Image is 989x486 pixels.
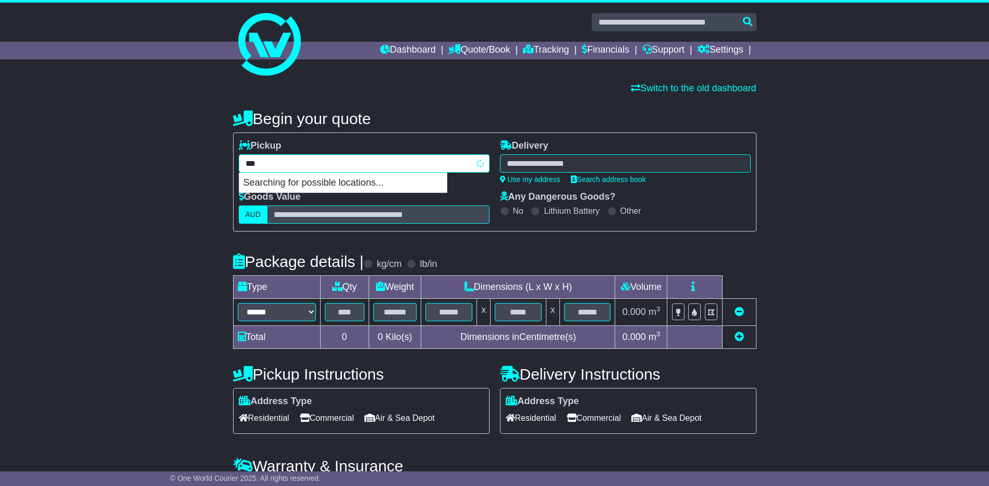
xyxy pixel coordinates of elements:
[631,83,756,93] a: Switch to the old dashboard
[513,206,523,216] label: No
[233,110,756,127] h4: Begin your quote
[649,332,661,342] span: m
[239,154,490,173] typeahead: Please provide city
[620,206,641,216] label: Other
[500,191,616,203] label: Any Dangerous Goods?
[735,332,744,342] a: Add new item
[615,276,667,299] td: Volume
[300,410,354,426] span: Commercial
[622,307,646,317] span: 0.000
[582,42,629,59] a: Financials
[544,206,600,216] label: Lithium Battery
[239,191,301,203] label: Goods Value
[421,326,615,349] td: Dimensions in Centimetre(s)
[320,276,369,299] td: Qty
[698,42,743,59] a: Settings
[320,326,369,349] td: 0
[448,42,510,59] a: Quote/Book
[239,205,268,224] label: AUD
[369,276,421,299] td: Weight
[631,410,702,426] span: Air & Sea Depot
[377,332,383,342] span: 0
[506,396,579,407] label: Address Type
[477,299,491,326] td: x
[380,42,436,59] a: Dashboard
[649,307,661,317] span: m
[523,42,569,59] a: Tracking
[546,299,559,326] td: x
[420,259,437,270] label: lb/in
[735,307,744,317] a: Remove this item
[233,253,364,270] h4: Package details |
[656,305,661,313] sup: 3
[239,410,289,426] span: Residential
[500,175,560,184] a: Use my address
[239,173,447,193] p: Searching for possible locations...
[233,457,756,475] h4: Warranty & Insurance
[233,276,320,299] td: Type
[500,140,548,152] label: Delivery
[239,140,282,152] label: Pickup
[369,326,421,349] td: Kilo(s)
[364,410,435,426] span: Air & Sea Depot
[239,396,312,407] label: Address Type
[642,42,685,59] a: Support
[622,332,646,342] span: 0.000
[500,366,756,383] h4: Delivery Instructions
[233,326,320,349] td: Total
[421,276,615,299] td: Dimensions (L x W x H)
[571,175,646,184] a: Search address book
[170,474,321,482] span: © One World Courier 2025. All rights reserved.
[567,410,621,426] span: Commercial
[233,366,490,383] h4: Pickup Instructions
[506,410,556,426] span: Residential
[376,259,401,270] label: kg/cm
[656,330,661,338] sup: 3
